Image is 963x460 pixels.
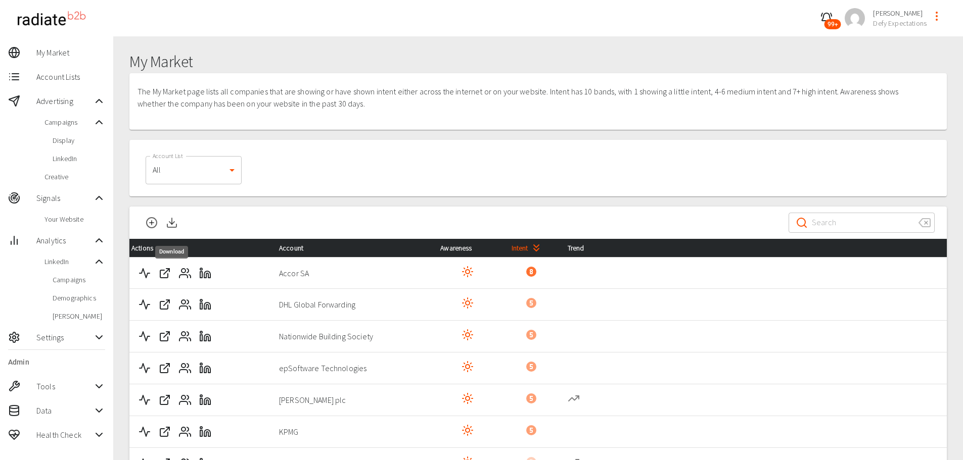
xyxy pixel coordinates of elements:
[36,380,93,392] span: Tools
[44,172,105,182] span: Creative
[53,135,105,145] span: Display
[812,209,910,237] input: Search
[195,294,215,315] button: LinkedIn
[175,294,195,315] button: Contacts
[440,242,488,254] span: Awareness
[175,263,195,283] button: Contacts
[279,267,424,279] p: Accor SA
[134,358,155,378] button: Activity
[155,263,175,283] button: Web Site
[175,326,195,346] button: Contacts
[462,297,474,309] svg: Visited Web Site
[44,117,93,127] span: Campaigns
[36,192,93,204] span: Signals
[195,326,215,346] button: LinkedIn
[462,266,474,278] svg: Visited Web Site
[462,392,474,404] svg: Visited Web Site
[568,242,939,254] div: Trend
[175,390,195,410] button: Contacts
[195,390,215,410] button: LinkedIn
[796,217,808,229] svg: Search
[512,242,544,254] span: Intent
[134,390,155,410] button: Activity
[53,293,105,303] span: Demographics
[279,394,424,406] p: [PERSON_NAME] plc
[153,151,183,160] label: Account List
[279,426,424,438] p: KPMG
[142,207,162,239] button: Add Accounts
[440,242,495,254] div: Awareness
[36,71,105,83] span: Account Lists
[512,242,552,254] div: Intent
[195,263,215,283] button: LinkedIn
[279,242,424,254] div: Account
[873,8,927,18] span: [PERSON_NAME]
[36,429,93,441] span: Health Check
[155,326,175,346] button: Web Site
[279,362,424,374] p: epSoftware Technologies
[146,156,242,184] div: All
[134,326,155,346] button: Activity
[568,242,601,254] span: Trend
[44,214,105,224] span: Your Website
[824,19,841,29] span: 99+
[36,95,93,107] span: Advertising
[36,234,93,246] span: Analytics
[279,330,424,342] p: Nationwide Building Society
[816,8,837,28] button: 99+
[53,311,105,321] span: [PERSON_NAME]
[845,8,865,28] img: a2ca95db2cb9c46c1606a9dd9918c8c6
[155,246,188,259] div: Download
[134,263,155,283] button: Activity
[279,298,424,311] p: DHL Global Forwarding
[175,422,195,442] button: Contacts
[462,424,474,436] svg: Visited Web Site
[155,422,175,442] button: Web Site
[175,358,195,378] button: Contacts
[279,242,319,254] span: Account
[36,404,93,417] span: Data
[155,358,175,378] button: Web Site
[155,294,175,315] button: Web Site
[134,294,155,315] button: Activity
[162,207,182,239] button: Download
[462,361,474,373] svg: Visited Web Site
[12,7,90,30] img: radiateb2b_logo_black.png
[195,358,215,378] button: LinkedIn
[462,329,474,341] svg: Visited Web Site
[129,53,947,71] h1: My Market
[195,422,215,442] button: LinkedIn
[134,422,155,442] button: Activity
[36,46,105,59] span: My Market
[53,275,105,285] span: Campaigns
[873,18,927,28] span: Defy Expectations
[53,154,105,164] span: LinkedIn
[155,390,175,410] button: Web Site
[137,85,927,110] p: The My Market page lists all companies that are showing or have shown intent either across the in...
[36,331,93,343] span: Settings
[44,257,93,267] span: LinkedIn
[927,6,947,26] button: profile-menu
